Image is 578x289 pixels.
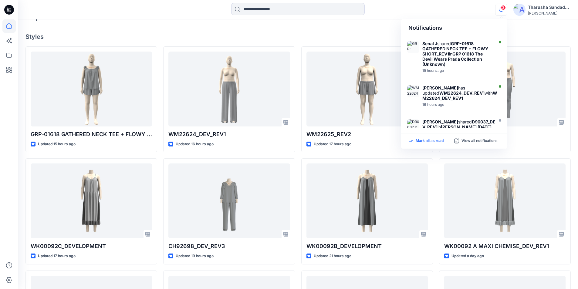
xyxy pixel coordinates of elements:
[422,41,437,46] strong: Senal J
[306,242,428,250] p: WK00092B_DEVELOPMENT
[401,19,507,37] div: Notifications
[306,163,428,238] a: WK00092B_DEVELOPMENT
[528,11,570,15] div: [PERSON_NAME]
[422,51,483,67] strong: GRP 01618 The Devil Wears Prada Collection (Unknown)
[416,138,444,144] p: Mark all as read
[422,119,458,124] strong: [PERSON_NAME]
[439,90,485,96] strong: WM22624_DEV_REV1
[513,4,526,16] img: avatar
[422,41,492,67] div: shared in
[38,253,76,259] p: Updated 17 hours ago
[314,141,351,147] p: Updated 17 hours ago
[306,130,428,139] p: WM22625_REV2
[528,4,570,11] div: Tharusha Sandadeepa
[501,5,506,10] span: 3
[422,90,497,101] strong: WM22624_DEV_REV1
[25,33,571,40] h4: Styles
[461,138,498,144] p: View all notifications
[168,130,290,139] p: WM22624_DEV_REV1
[168,242,290,250] p: CH92698_DEV_REV3
[25,11,56,21] h2: Explore
[407,41,419,53] img: GRP-01618 GATHERED NECK TEE + FLOWY SHORT_REV1
[176,253,214,259] p: Updated 19 hours ago
[422,69,492,73] div: Tuesday, September 23, 2025 11:32
[176,141,214,147] p: Updated 16 hours ago
[407,85,419,97] img: WM22624_DEV_REV1
[31,242,152,250] p: WK00092C_DEVELOPMENT
[422,119,498,135] div: shared in
[444,163,566,238] a: WK00092 A MAXI CHEMISE_DEV_REV1
[422,85,458,90] strong: [PERSON_NAME]
[314,253,351,259] p: Updated 21 hours ago
[422,85,498,101] div: has updated with
[31,130,152,139] p: GRP-01618 GATHERED NECK TEE + FLOWY SHORT_REV1
[451,253,484,259] p: Updated a day ago
[407,119,419,131] img: D90037_DEV_REV1
[168,163,290,238] a: CH92698_DEV_REV3
[31,163,152,238] a: WK00092C_DEVELOPMENT
[168,52,290,126] a: WM22624_DEV_REV1
[444,242,566,250] p: WK00092 A MAXI CHEMISE_DEV_REV1
[422,124,492,135] strong: [PERSON_NAME] [DATE] (Unknown)
[31,52,152,126] a: GRP-01618 GATHERED NECK TEE + FLOWY SHORT_REV1
[38,141,76,147] p: Updated 15 hours ago
[422,41,488,56] strong: GRP-01618 GATHERED NECK TEE + FLOWY SHORT_REV1
[306,52,428,126] a: WM22625_REV2
[422,102,498,107] div: Tuesday, September 23, 2025 10:31
[422,119,495,129] strong: D90037_DEV_REV1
